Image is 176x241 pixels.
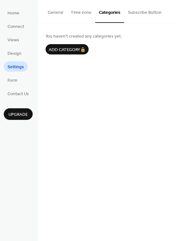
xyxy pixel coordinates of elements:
a: Views [4,34,23,45]
a: Contact Us [4,88,33,99]
span: Connect [8,23,24,30]
a: Settings [4,61,28,72]
span: You haven't created any categories yet. [46,33,168,40]
span: Contact Us [8,91,29,97]
span: Design [8,50,21,57]
a: Design [4,48,25,58]
span: Settings [8,64,24,70]
span: Form [8,77,17,84]
a: Form [4,75,21,85]
a: Home [4,8,23,18]
span: Upgrade [8,111,28,118]
span: Home [8,10,19,17]
span: Views [8,37,19,44]
a: Connect [4,21,28,31]
button: Upgrade [4,108,33,120]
